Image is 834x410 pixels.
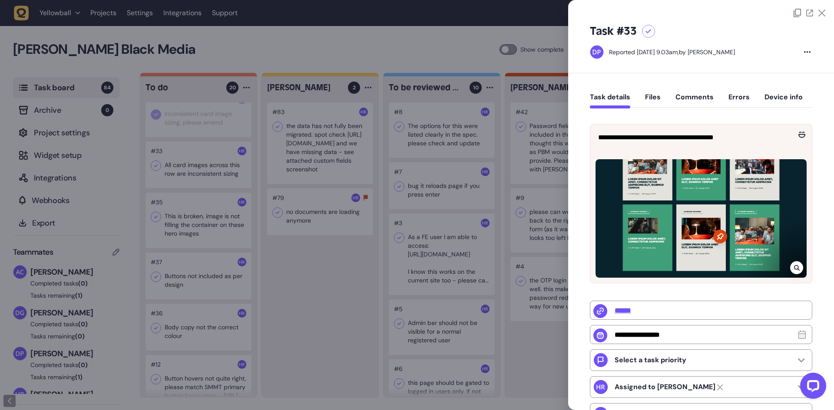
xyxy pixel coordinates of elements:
[793,369,830,406] iframe: LiveChat chat widget
[615,356,686,364] p: Select a task priority
[590,93,630,108] button: Task details
[609,48,679,56] div: Reported [DATE] 9.03am,
[764,93,803,108] button: Device info
[609,48,735,56] div: by [PERSON_NAME]
[728,93,750,108] button: Errors
[590,46,603,59] img: Dan Pearson
[590,24,637,38] h5: Task #33
[675,93,714,108] button: Comments
[645,93,661,108] button: Files
[615,383,715,391] strong: Harry Robinson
